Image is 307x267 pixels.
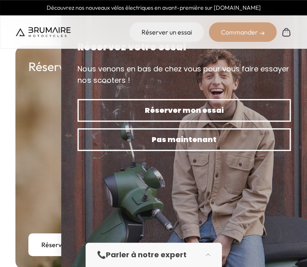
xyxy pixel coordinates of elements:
[260,31,264,36] img: right-arrow-2.png
[16,27,71,37] img: Brumaire Motocycles
[209,22,277,42] div: Commander
[28,59,120,73] h2: Réserver un essai
[281,27,291,37] img: Panier
[28,233,112,256] a: Réserver un essai ➝
[129,22,204,42] a: Réserver un essai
